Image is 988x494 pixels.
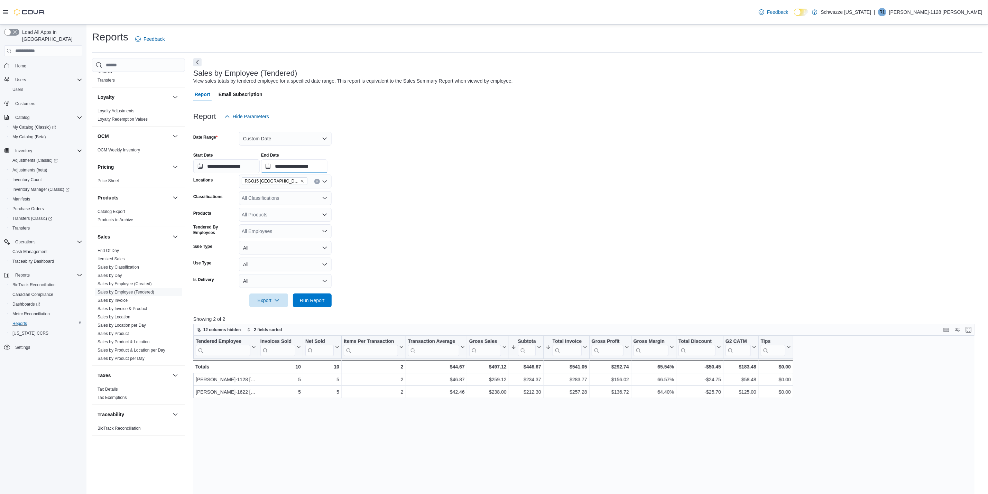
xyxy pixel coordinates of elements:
[7,85,85,94] button: Users
[322,212,327,217] button: Open list of options
[305,338,339,356] button: Net Sold
[239,132,332,146] button: Custom Date
[244,326,285,334] button: 2 fields sorted
[314,179,320,184] button: Clear input
[260,338,301,356] button: Invoices Sold
[7,309,85,319] button: Metrc Reconciliation
[10,166,82,174] span: Adjustments (beta)
[10,133,49,141] a: My Catalog (Beta)
[195,363,256,371] div: Totals
[678,338,715,356] div: Total Discount
[10,300,82,308] span: Dashboards
[203,327,241,333] span: 12 columns hidden
[761,338,791,356] button: Tips
[194,326,244,334] button: 12 columns hidden
[98,298,128,303] a: Sales by Invoice
[193,58,202,66] button: Next
[253,293,284,307] span: Export
[171,233,179,241] button: Sales
[10,300,43,308] a: Dashboards
[305,376,339,384] div: 5
[12,113,32,122] button: Catalog
[98,77,115,83] span: Transfers
[874,8,875,16] p: |
[98,348,165,353] a: Sales by Product & Location per Day
[7,122,85,132] a: My Catalog (Classic)
[19,29,82,43] span: Load All Apps in [GEOGRAPHIC_DATA]
[261,152,279,158] label: End Date
[15,77,26,83] span: Users
[10,176,82,184] span: Inventory Count
[12,282,56,288] span: BioTrack Reconciliation
[7,175,85,185] button: Inventory Count
[1,146,85,156] button: Inventory
[98,148,140,152] a: OCM Weekly Inventory
[469,338,507,356] button: Gross Sales
[322,195,327,201] button: Open list of options
[12,321,27,326] span: Reports
[98,209,125,214] a: Catalog Export
[300,179,304,183] button: Remove RGO15 Sunland Park from selection in this group
[7,328,85,338] button: [US_STATE] CCRS
[98,78,115,83] a: Transfers
[12,177,42,183] span: Inventory Count
[12,124,56,130] span: My Catalog (Classic)
[633,338,674,356] button: Gross Margin
[98,339,150,345] span: Sales by Product & Location
[726,363,756,371] div: $183.48
[242,177,307,185] span: RGO15 Sunland Park
[98,347,165,353] span: Sales by Product & Location per Day
[4,58,82,370] nav: Complex example
[1,99,85,109] button: Customers
[12,87,23,92] span: Users
[761,338,785,356] div: Tips
[344,338,398,345] div: Items Per Transaction
[98,265,139,270] a: Sales by Classification
[193,211,211,216] label: Products
[10,214,82,223] span: Transfers (Classic)
[98,281,152,286] a: Sales by Employee (Created)
[98,217,133,223] span: Products to Archive
[193,244,212,249] label: Sale Type
[12,271,33,279] button: Reports
[193,260,211,266] label: Use Type
[15,115,29,120] span: Catalog
[98,164,114,170] h3: Pricing
[7,132,85,142] button: My Catalog (Beta)
[98,108,135,114] span: Loyalty Adjustments
[222,110,272,123] button: Hide Parameters
[469,376,507,384] div: $259.12
[196,338,250,356] div: Tendered Employee
[1,342,85,352] button: Settings
[98,289,154,295] span: Sales by Employee (Tendered)
[15,63,26,69] span: Home
[408,363,464,371] div: $44.67
[10,310,82,318] span: Metrc Reconciliation
[98,323,146,328] a: Sales by Location per Day
[193,194,223,199] label: Classifications
[98,306,147,311] a: Sales by Invoice & Product
[98,194,119,201] h3: Products
[953,326,962,334] button: Display options
[12,343,33,352] a: Settings
[193,177,213,183] label: Locations
[98,356,145,361] span: Sales by Product per Day
[7,299,85,309] a: Dashboards
[15,101,35,106] span: Customers
[98,147,140,153] span: OCM Weekly Inventory
[193,224,236,235] label: Tendered By Employees
[7,280,85,290] button: BioTrack Reconciliation
[344,338,404,356] button: Items Per Transaction
[7,204,85,214] button: Purchase Orders
[10,205,82,213] span: Purchase Orders
[12,216,52,221] span: Transfers (Classic)
[10,329,82,337] span: Washington CCRS
[196,338,250,345] div: Tendered Employee
[98,387,118,392] a: Tax Details
[10,123,59,131] a: My Catalog (Classic)
[1,237,85,247] button: Operations
[546,338,587,356] button: Total Invoiced
[12,76,82,84] span: Users
[553,338,582,345] div: Total Invoiced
